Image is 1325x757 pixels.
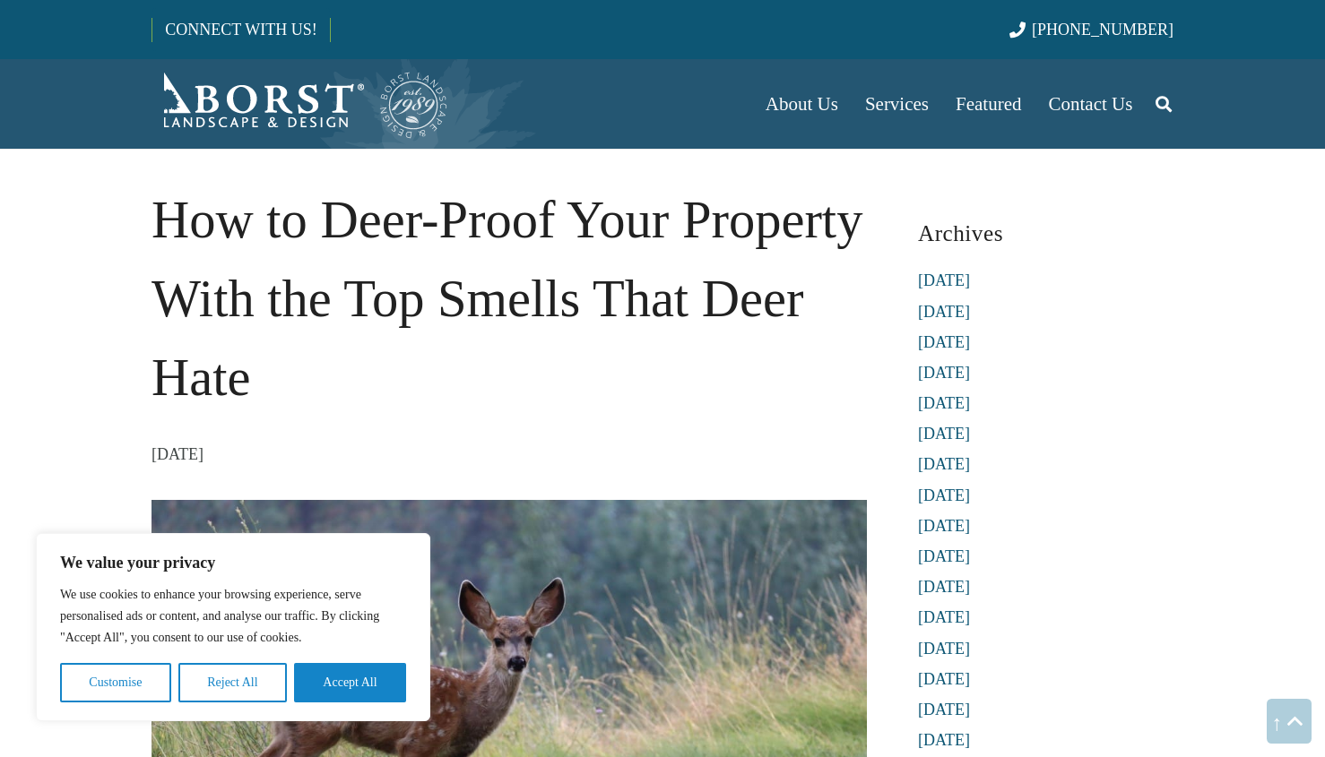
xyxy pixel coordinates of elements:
a: [DATE] [918,394,970,412]
a: [DATE] [918,670,970,688]
span: Services [865,93,929,115]
a: Borst-Logo [152,68,449,140]
a: [DATE] [918,425,970,443]
h3: Archives [918,213,1173,254]
a: Services [852,59,942,149]
span: [PHONE_NUMBER] [1032,21,1173,39]
a: Featured [942,59,1035,149]
a: Back to top [1267,699,1312,744]
a: Search [1146,82,1182,126]
span: Contact Us [1049,93,1133,115]
button: Reject All [178,663,287,702]
a: [DATE] [918,333,970,351]
a: CONNECT WITH US! [152,8,329,51]
a: [DATE] [918,364,970,382]
a: [DATE] [918,303,970,321]
a: [DATE] [918,486,970,504]
a: [DATE] [918,271,970,289]
button: Customise [60,663,171,702]
a: [DATE] [918,731,970,749]
a: [PHONE_NUMBER] [1009,21,1173,39]
a: About Us [752,59,852,149]
a: [DATE] [918,517,970,535]
a: [DATE] [918,640,970,658]
a: Contact Us [1035,59,1147,149]
a: [DATE] [918,547,970,565]
a: [DATE] [918,701,970,718]
a: [DATE] [918,455,970,473]
p: We value your privacy [60,552,406,573]
a: [DATE] [918,608,970,626]
time: 17 February 2023 at 12:00:44 America/New_York [152,441,204,468]
a: [DATE] [918,578,970,596]
span: About Us [766,93,838,115]
p: We use cookies to enhance your browsing experience, serve personalised ads or content, and analys... [60,584,406,649]
h1: How to Deer-Proof Your Property With the Top Smells That Deer Hate [152,181,867,417]
span: Featured [956,93,1021,115]
button: Accept All [294,663,406,702]
div: We value your privacy [36,533,430,721]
